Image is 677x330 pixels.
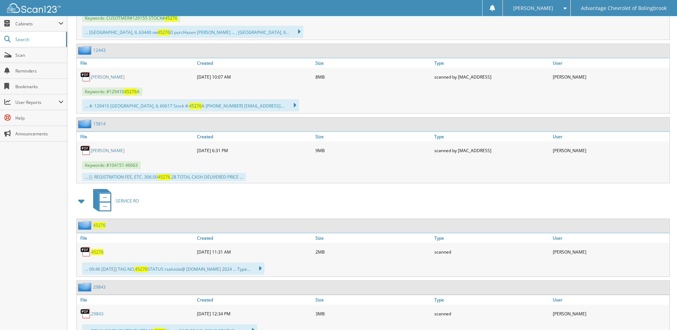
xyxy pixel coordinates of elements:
span: 45276 [135,266,147,272]
a: Size [314,233,432,243]
a: 15814 [93,121,106,127]
img: folder2.png [78,282,93,291]
div: [DATE] 12:34 PM [195,306,314,321]
a: Size [314,132,432,141]
a: File [77,233,195,243]
a: User [551,233,670,243]
a: User [551,58,670,68]
div: scanned [433,306,551,321]
span: SERVICE RO [116,198,139,204]
span: Reminders [15,68,64,74]
div: ... 09:46 [DATE]] TAG NO, STATUS rsalviola@ [DOMAIN_NAME] 2024 ... Type... [82,262,264,275]
a: User [551,132,670,141]
span: 45276 [158,174,170,180]
a: File [77,132,195,141]
a: [PERSON_NAME] [91,74,125,80]
span: 45276 [165,15,177,21]
span: Search [15,36,62,42]
iframe: Chat Widget [641,296,677,330]
span: Announcements [15,131,64,137]
div: 9MB [314,143,432,157]
img: folder2.png [78,46,93,55]
span: [PERSON_NAME] [513,6,553,10]
span: Bookmarks [15,84,64,90]
div: [DATE] 11:31 AM [195,245,314,259]
div: ... [| REGISTRATION FEE, ETC. 306.00 .28 TOTAL CASH DELIVERED PRICE ... [82,173,246,181]
span: Help [15,115,64,121]
div: 3MB [314,306,432,321]
a: Type [433,132,551,141]
img: PDF.png [80,145,91,156]
div: scanned by [MAC_ADDRESS] [433,143,551,157]
a: Type [433,58,551,68]
a: 45276 [93,222,106,228]
a: 29843 [91,311,103,317]
a: Created [195,233,314,243]
a: 12443 [93,47,106,53]
span: Scan [15,52,64,58]
a: Size [314,295,432,305]
a: File [77,58,195,68]
span: Cabinets [15,21,59,27]
span: Keywords: #129410 A [82,87,142,96]
a: 45276 [91,249,103,255]
span: 45276 [157,29,170,35]
img: folder2.png [78,221,93,230]
div: [PERSON_NAME] [551,245,670,259]
div: 2MB [314,245,432,259]
div: [PERSON_NAME] [551,70,670,84]
a: Type [433,295,551,305]
a: User [551,295,670,305]
div: 8MB [314,70,432,84]
div: scanned [433,245,551,259]
div: [DATE] 10:07 AM [195,70,314,84]
a: [PERSON_NAME] [91,147,125,154]
img: scan123-logo-white.svg [7,3,61,13]
span: 45276 [189,103,202,109]
img: PDF.png [80,71,91,82]
div: scanned by [MAC_ADDRESS] [433,70,551,84]
span: 45276 [124,89,137,95]
img: PDF.png [80,246,91,257]
div: ... #: 129410 [GEOGRAPHIC_DATA], IL 60617 Stock #: A [PHONE_NUMBER] [EMAIL_ADDRESS].... [82,99,299,111]
img: folder2.png [78,119,93,128]
a: Created [195,132,314,141]
a: Created [195,295,314,305]
span: Keywords: CUSOTMER#129155 STOCK# [82,14,180,22]
span: Keywords: #104151 46663 [82,161,141,169]
span: User Reports [15,99,59,105]
a: SERVICE RO [89,187,139,215]
div: [DATE] 6:31 PM [195,143,314,157]
div: [PERSON_NAME] [551,306,670,321]
a: 29843 [93,284,106,290]
a: Type [433,233,551,243]
a: Size [314,58,432,68]
span: Advantage Chevrolet of Bolingbrook [581,6,667,10]
div: [PERSON_NAME] [551,143,670,157]
img: PDF.png [80,308,91,319]
div: ... [GEOGRAPHIC_DATA], IL 63440 oe D purcHasen [PERSON_NAME] ... , [GEOGRAPHIC_DATA], 6... [82,26,303,38]
a: File [77,295,195,305]
a: Created [195,58,314,68]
